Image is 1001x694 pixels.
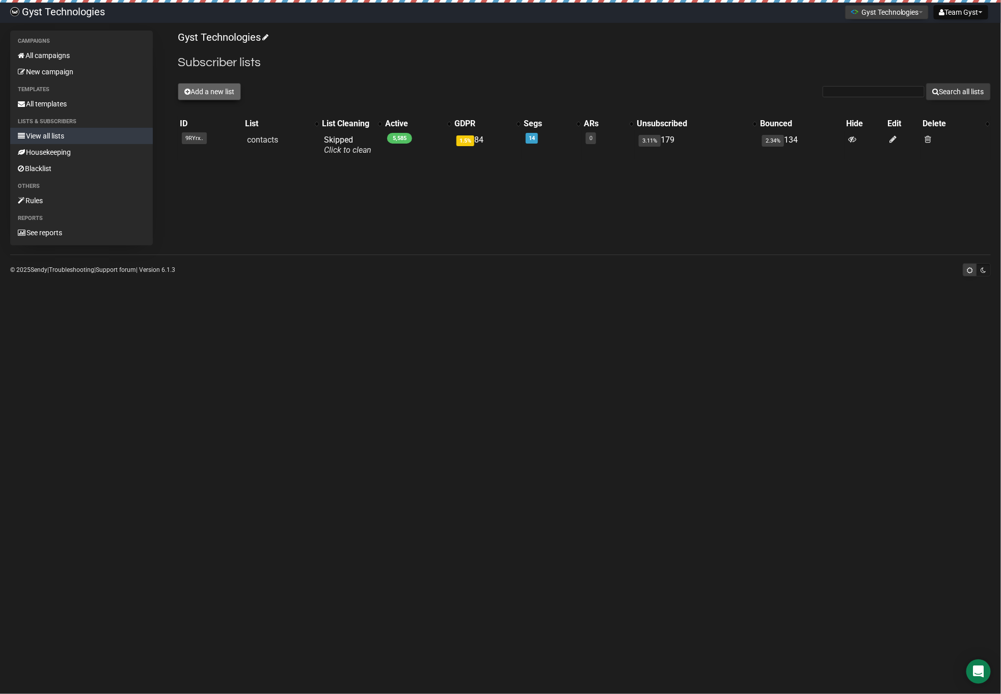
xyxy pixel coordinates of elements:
[452,131,522,159] td: 84
[10,212,153,225] li: Reports
[178,117,243,131] th: ID: No sort applied, sorting is disabled
[10,84,153,96] li: Templates
[760,119,842,129] div: Bounced
[452,117,522,131] th: GDPR: No sort applied, activate to apply an ascending sort
[454,119,511,129] div: GDPR
[921,117,991,131] th: Delete: No sort applied, activate to apply an ascending sort
[637,119,748,129] div: Unsubscribed
[635,117,758,131] th: Unsubscribed: No sort applied, activate to apply an ascending sort
[529,135,535,142] a: 14
[10,225,153,241] a: See reports
[845,117,886,131] th: Hide: No sort applied, sorting is disabled
[324,135,371,155] span: Skipped
[245,119,310,129] div: List
[96,266,136,273] a: Support forum
[324,145,371,155] a: Click to clean
[758,117,844,131] th: Bounced: No sort applied, sorting is disabled
[887,119,918,129] div: Edit
[522,117,582,131] th: Segs: No sort applied, activate to apply an ascending sort
[10,264,175,275] p: © 2025 | | | Version 6.1.3
[10,180,153,192] li: Others
[31,266,47,273] a: Sendy
[934,5,988,19] button: Team Gyst
[178,31,267,43] a: Gyst Technologies
[10,7,19,16] img: 4bbcbfc452d929a90651847d6746e700
[387,133,412,144] span: 5,585
[322,119,373,129] div: List Cleaning
[10,160,153,177] a: Blacklist
[885,117,921,131] th: Edit: No sort applied, sorting is disabled
[10,144,153,160] a: Housekeeping
[635,131,758,159] td: 179
[383,117,452,131] th: Active: No sort applied, activate to apply an ascending sort
[10,192,153,209] a: Rules
[758,131,844,159] td: 134
[182,132,207,144] span: 9RYrx..
[385,119,442,129] div: Active
[320,117,383,131] th: List Cleaning: No sort applied, activate to apply an ascending sort
[10,64,153,80] a: New campaign
[589,135,592,142] a: 0
[178,53,991,72] h2: Subscriber lists
[180,119,241,129] div: ID
[851,8,859,16] img: 1.png
[847,119,884,129] div: Hide
[762,135,784,147] span: 2.34%
[966,659,991,684] div: Open Intercom Messenger
[456,135,474,146] span: 1.5%
[639,135,661,147] span: 3.11%
[10,47,153,64] a: All campaigns
[178,83,241,100] button: Add a new list
[923,119,981,129] div: Delete
[926,83,991,100] button: Search all lists
[582,117,635,131] th: ARs: No sort applied, activate to apply an ascending sort
[524,119,572,129] div: Segs
[584,119,625,129] div: ARs
[243,117,320,131] th: List: No sort applied, activate to apply an ascending sort
[845,5,929,19] button: Gyst Technologies
[247,135,278,145] a: contacts
[10,96,153,112] a: All templates
[10,128,153,144] a: View all lists
[10,116,153,128] li: Lists & subscribers
[10,35,153,47] li: Campaigns
[49,266,94,273] a: Troubleshooting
